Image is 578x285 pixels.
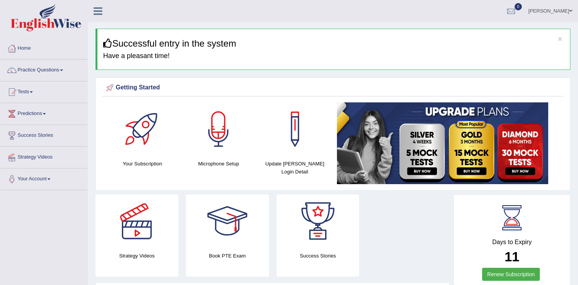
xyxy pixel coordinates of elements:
[462,239,562,246] h4: Days to Expiry
[515,3,522,10] span: 0
[0,168,87,188] a: Your Account
[337,102,548,184] img: small5.jpg
[558,35,562,43] button: ×
[0,147,87,166] a: Strategy Videos
[261,160,329,176] h4: Update [PERSON_NAME] Login Detail
[0,81,87,100] a: Tests
[185,160,253,168] h4: Microphone Setup
[0,103,87,122] a: Predictions
[186,252,269,260] h4: Book PTE Exam
[96,252,178,260] h4: Strategy Videos
[103,52,564,60] h4: Have a pleasant time!
[104,82,562,94] div: Getting Started
[505,249,520,264] b: 11
[0,38,87,57] a: Home
[277,252,359,260] h4: Success Stories
[0,60,87,79] a: Practice Questions
[108,160,177,168] h4: Your Subscription
[0,125,87,144] a: Success Stories
[103,39,564,49] h3: Successful entry in the system
[482,268,540,281] a: Renew Subscription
